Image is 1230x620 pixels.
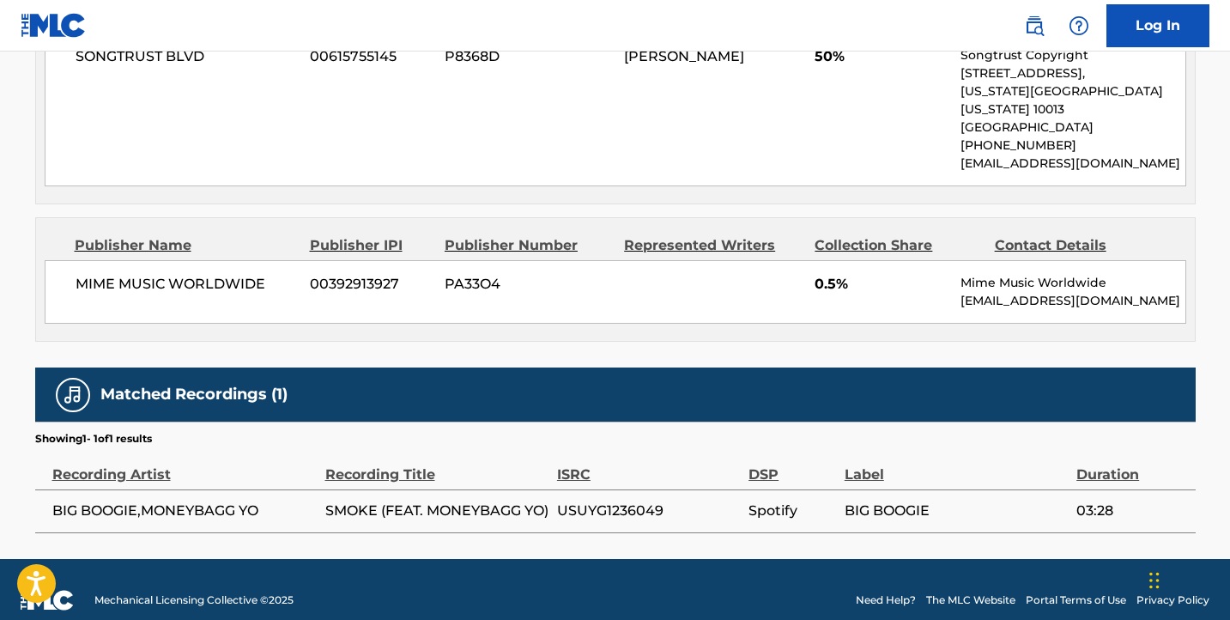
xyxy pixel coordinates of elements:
h5: Matched Recordings (1) [100,385,288,404]
span: SMOKE (FEAT. MONEYBAGG YO) [325,501,548,521]
div: Drag [1149,555,1160,606]
span: PA33O4 [445,274,611,295]
a: Need Help? [856,593,916,608]
p: [STREET_ADDRESS], [960,64,1185,82]
iframe: Chat Widget [1144,538,1230,620]
div: Help [1062,9,1096,43]
p: Mime Music Worldwide [960,274,1185,292]
span: 00392913927 [310,274,432,295]
span: USUYG1236049 [557,501,740,521]
span: [PERSON_NAME] [624,48,744,64]
img: help [1069,15,1089,36]
img: logo [21,590,74,611]
div: Represented Writers [624,235,802,256]
div: Contact Details [995,235,1161,256]
a: Log In [1106,4,1209,47]
div: Collection Share [815,235,981,256]
p: [GEOGRAPHIC_DATA] [960,119,1185,137]
span: Mechanical Licensing Collective © 2025 [94,593,294,608]
a: Public Search [1017,9,1051,43]
p: Songtrust Copyright [960,46,1185,64]
span: 0.5% [815,274,948,295]
img: Matched Recordings [63,385,83,405]
div: Publisher IPI [310,235,432,256]
span: BIG BOOGIE [845,501,1068,521]
img: search [1024,15,1045,36]
a: Privacy Policy [1136,593,1209,608]
div: ISRC [557,447,740,485]
div: Recording Title [325,447,548,485]
span: Spotify [748,501,836,521]
div: Publisher Number [445,235,611,256]
img: MLC Logo [21,13,87,38]
p: [US_STATE][GEOGRAPHIC_DATA][US_STATE] 10013 [960,82,1185,119]
span: MIME MUSIC WORLDWIDE [76,274,298,295]
div: Recording Artist [52,447,317,485]
span: P8368D [445,46,611,67]
div: DSP [748,447,836,485]
span: 00615755145 [310,46,432,67]
div: Label [845,447,1068,485]
p: Showing 1 - 1 of 1 results [35,431,152,447]
a: Portal Terms of Use [1026,593,1126,608]
span: 03:28 [1076,501,1186,521]
span: 50% [815,46,948,67]
p: [EMAIL_ADDRESS][DOMAIN_NAME] [960,155,1185,173]
span: SONGTRUST BLVD [76,46,298,67]
p: [PHONE_NUMBER] [960,137,1185,155]
div: Publisher Name [75,235,297,256]
p: [EMAIL_ADDRESS][DOMAIN_NAME] [960,292,1185,310]
a: The MLC Website [926,593,1015,608]
span: BIG BOOGIE,MONEYBAGG YO [52,501,317,521]
div: Duration [1076,447,1186,485]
